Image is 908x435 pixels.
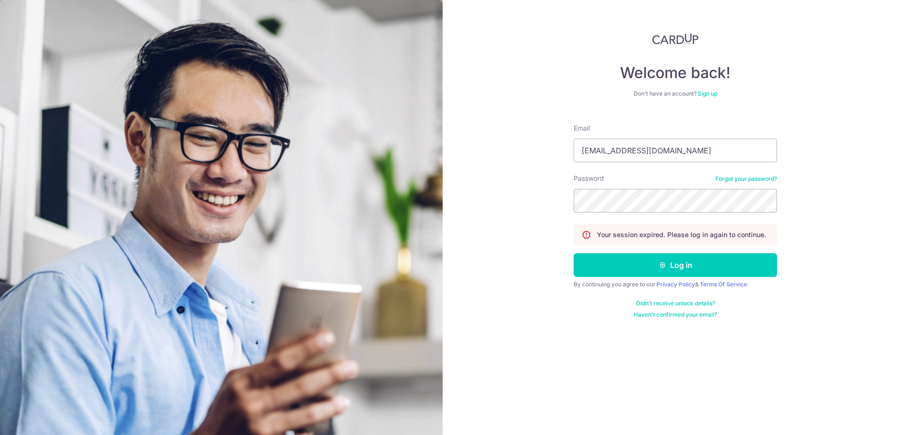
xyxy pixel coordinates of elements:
[597,230,766,240] p: Your session expired. Please log in again to continue.
[656,281,695,288] a: Privacy Policy
[574,253,777,277] button: Log in
[634,311,717,319] a: Haven't confirmed your email?
[574,174,604,183] label: Password
[700,281,747,288] a: Terms Of Service
[636,300,715,307] a: Didn't receive unlock details?
[698,90,717,97] a: Sign up
[574,124,590,133] label: Email
[574,281,777,288] div: By continuing you agree to our &
[716,175,777,183] a: Forgot your password?
[574,139,777,162] input: Enter your Email
[574,63,777,82] h4: Welcome back!
[574,90,777,98] div: Don’t have an account?
[652,33,698,44] img: CardUp Logo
